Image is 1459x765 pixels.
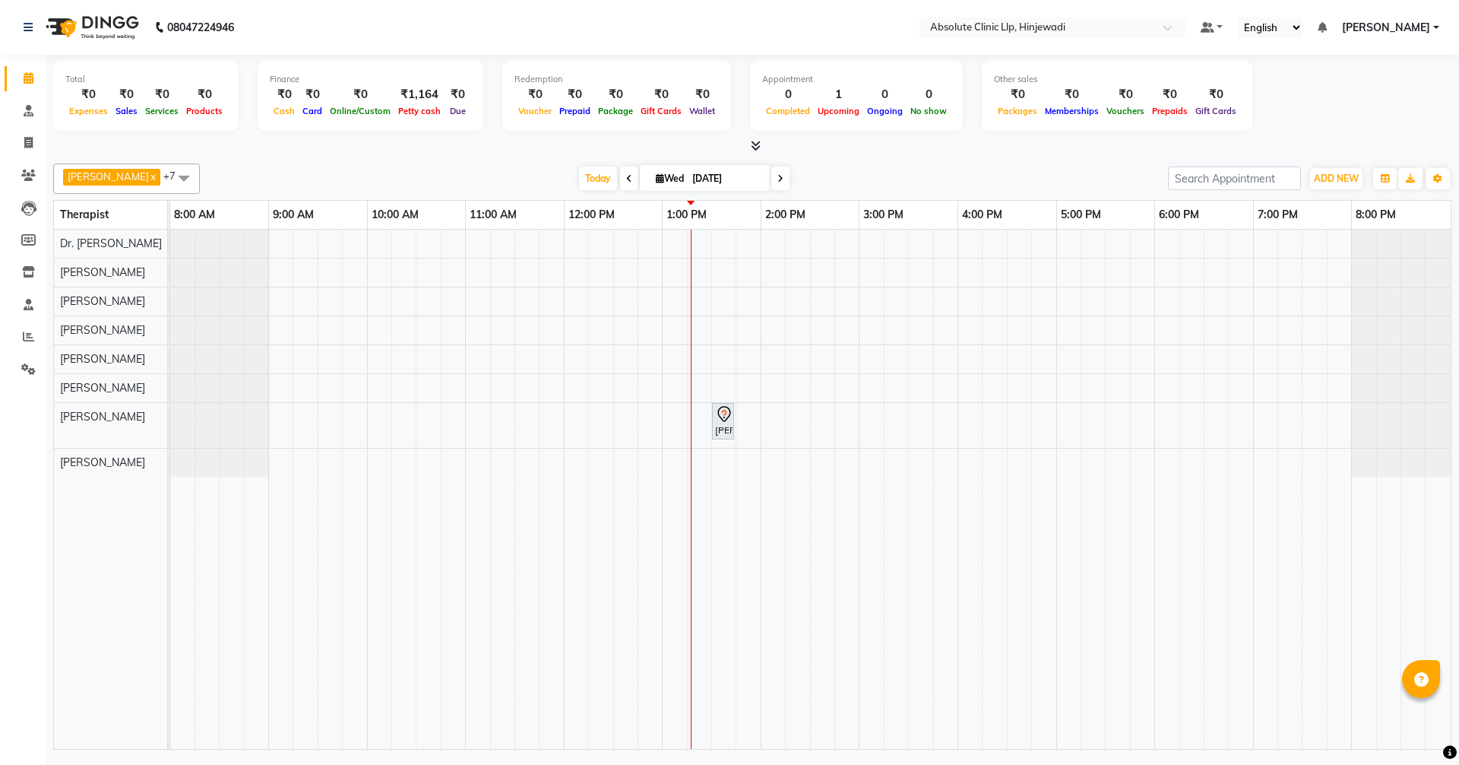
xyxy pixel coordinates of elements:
span: Voucher [514,106,555,116]
span: Prepaid [555,106,594,116]
div: 0 [907,86,951,103]
div: ₹0 [1148,86,1192,103]
b: 08047224946 [167,6,234,49]
a: x [149,170,156,183]
span: Gift Cards [637,106,685,116]
div: ₹0 [326,86,394,103]
div: Appointment [762,73,951,86]
a: 1:00 PM [663,204,711,226]
a: 4:00 PM [958,204,1006,226]
div: ₹0 [685,86,719,103]
a: 7:00 PM [1254,204,1302,226]
a: 10:00 AM [368,204,423,226]
span: Upcoming [814,106,863,116]
span: Memberships [1041,106,1103,116]
span: Expenses [65,106,112,116]
span: +7 [163,170,187,182]
span: Packages [994,106,1041,116]
span: Due [446,106,470,116]
div: 0 [863,86,907,103]
a: 2:00 PM [761,204,809,226]
span: [PERSON_NAME] [68,170,149,183]
span: Petty cash [394,106,445,116]
span: Wallet [685,106,719,116]
span: [PERSON_NAME] [60,323,145,337]
div: Finance [270,73,471,86]
div: ₹0 [65,86,112,103]
span: [PERSON_NAME] [60,410,145,424]
span: Vouchers [1103,106,1148,116]
div: Redemption [514,73,719,86]
span: [PERSON_NAME] [60,294,145,308]
div: ₹0 [270,86,299,103]
span: Dr. [PERSON_NAME] [60,236,162,250]
div: ₹0 [182,86,226,103]
span: Gift Cards [1192,106,1240,116]
div: ₹0 [994,86,1041,103]
a: 9:00 AM [269,204,318,226]
div: ₹0 [514,86,555,103]
input: Search Appointment [1168,167,1301,190]
a: 3:00 PM [859,204,907,226]
span: Prepaids [1148,106,1192,116]
span: [PERSON_NAME] [60,352,145,366]
span: Wed [652,173,688,184]
a: 11:00 AM [466,204,521,226]
a: 8:00 PM [1352,204,1400,226]
div: 0 [762,86,814,103]
span: Ongoing [863,106,907,116]
span: Sales [112,106,141,116]
span: Services [141,106,182,116]
a: 6:00 PM [1155,204,1203,226]
a: 12:00 PM [565,204,619,226]
div: ₹0 [141,86,182,103]
span: ADD NEW [1314,173,1359,184]
span: Cash [270,106,299,116]
div: ₹0 [1103,86,1148,103]
div: [PERSON_NAME], TK01, 01:30 PM-01:31 PM, SKIN CONSULTING [714,405,733,437]
span: [PERSON_NAME] [1342,20,1430,36]
span: No show [907,106,951,116]
div: Other sales [994,73,1240,86]
div: ₹0 [1041,86,1103,103]
span: Completed [762,106,814,116]
a: 5:00 PM [1057,204,1105,226]
span: Package [594,106,637,116]
span: [PERSON_NAME] [60,381,145,395]
iframe: chat widget [1395,704,1444,750]
a: 8:00 AM [170,204,219,226]
span: [PERSON_NAME] [60,265,145,279]
div: ₹0 [555,86,594,103]
span: Online/Custom [326,106,394,116]
div: ₹0 [594,86,637,103]
div: ₹1,164 [394,86,445,103]
div: ₹0 [445,86,471,103]
div: Total [65,73,226,86]
div: ₹0 [637,86,685,103]
div: ₹0 [299,86,326,103]
div: 1 [814,86,863,103]
input: 2025-09-03 [688,167,764,190]
span: Therapist [60,208,109,221]
div: ₹0 [1192,86,1240,103]
button: ADD NEW [1310,168,1362,189]
span: Products [182,106,226,116]
span: Card [299,106,326,116]
span: Today [579,167,617,190]
div: ₹0 [112,86,141,103]
img: logo [39,6,143,49]
span: [PERSON_NAME] [60,456,145,469]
